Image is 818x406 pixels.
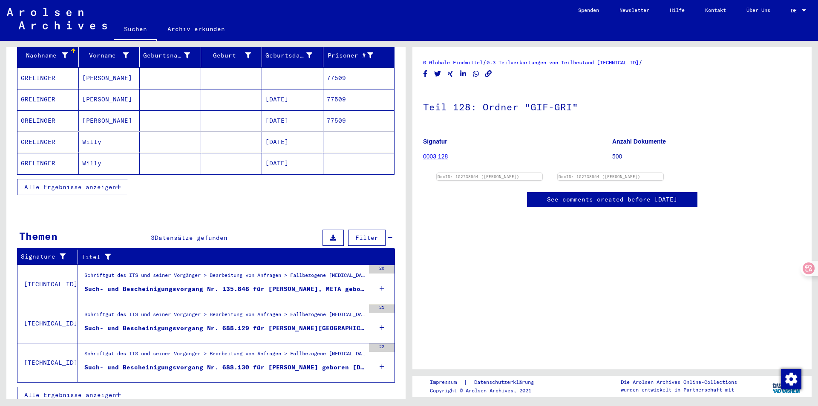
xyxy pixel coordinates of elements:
p: Copyright © Arolsen Archives, 2021 [430,387,544,394]
mat-header-cell: Geburtsdatum [262,43,323,67]
a: See comments created before [DATE] [547,195,677,204]
mat-cell: Willy [79,132,140,153]
button: Filter [348,230,386,246]
button: Share on Facebook [421,69,430,79]
div: Vorname [82,51,129,60]
a: 0 Globale Findmittel [423,59,483,66]
a: DocID: 102738854 ([PERSON_NAME]) [438,174,519,179]
mat-cell: GRELINGER [17,153,79,174]
mat-header-cell: Geburtsname [140,43,201,67]
a: 0.3 Teilverkartungen von Teilbestand [TECHNICAL_ID] [487,59,639,66]
mat-cell: GRELINGER [17,132,79,153]
div: 22 [369,343,395,352]
button: Copy link [484,69,493,79]
div: Geburtsname [143,51,190,60]
span: Alle Ergebnisse anzeigen [24,391,116,399]
mat-cell: [DATE] [262,110,323,131]
mat-cell: [PERSON_NAME] [79,110,140,131]
div: Signature [21,250,80,264]
div: Zustimmung ändern [781,369,801,389]
mat-cell: [PERSON_NAME] [79,68,140,89]
mat-cell: GRELINGER [17,68,79,89]
span: Filter [355,234,378,242]
a: Datenschutzerklärung [467,378,544,387]
mat-cell: GRELINGER [17,89,79,110]
mat-cell: [PERSON_NAME] [79,89,140,110]
div: Titel [81,253,378,262]
a: DocID: 102738854 ([PERSON_NAME]) [559,174,640,179]
div: 20 [369,265,395,274]
mat-header-cell: Prisoner # [323,43,395,67]
button: Share on Xing [446,69,455,79]
div: Prisoner # [327,49,384,62]
div: Themen [19,228,58,244]
mat-header-cell: Geburt‏ [201,43,262,67]
img: yv_logo.png [771,375,803,397]
span: / [483,58,487,66]
mat-cell: [DATE] [262,89,323,110]
button: Share on WhatsApp [472,69,481,79]
span: / [639,58,642,66]
mat-cell: Willy [79,153,140,174]
button: Share on Twitter [433,69,442,79]
b: Signatur [423,138,447,145]
div: Titel [81,250,386,264]
div: | [430,378,544,387]
div: Such- und Bescheinigungsvorgang Nr. 688.130 für [PERSON_NAME] geboren [DEMOGRAPHIC_DATA] oder11.0... [84,363,365,372]
div: Schriftgut des ITS und seiner Vorgänger > Bearbeitung von Anfragen > Fallbezogene [MEDICAL_DATA] ... [84,311,365,322]
button: Share on LinkedIn [459,69,468,79]
a: 0003 128 [423,153,448,160]
div: Such- und Bescheinigungsvorgang Nr. 135.848 für [PERSON_NAME], META geboren [DEMOGRAPHIC_DATA] [84,285,365,294]
div: Nachname [21,49,78,62]
div: Such- und Bescheinigungsvorgang Nr. 688.129 für [PERSON_NAME][GEOGRAPHIC_DATA] geboren [DEMOGRAPH... [84,324,365,333]
div: Signature [21,252,71,261]
div: Schriftgut des ITS und seiner Vorgänger > Bearbeitung von Anfragen > Fallbezogene [MEDICAL_DATA] ... [84,350,365,362]
mat-cell: 77509 [323,89,395,110]
img: Zustimmung ändern [781,369,801,389]
mat-cell: 77509 [323,110,395,131]
mat-cell: 77509 [323,68,395,89]
b: Anzahl Dokumente [612,138,666,145]
div: Schriftgut des ITS und seiner Vorgänger > Bearbeitung von Anfragen > Fallbezogene [MEDICAL_DATA] ... [84,271,365,283]
span: Datensätze gefunden [155,234,228,242]
a: Impressum [430,378,464,387]
mat-header-cell: Nachname [17,43,79,67]
div: Geburtsdatum [265,51,312,60]
div: Prisoner # [327,51,374,60]
button: Alle Ergebnisse anzeigen [17,179,128,195]
p: Die Arolsen Archives Online-Collections [621,378,737,386]
p: wurden entwickelt in Partnerschaft mit [621,386,737,394]
span: DE [791,8,800,14]
a: Suchen [114,19,157,41]
button: Alle Ergebnisse anzeigen [17,387,128,403]
p: 500 [612,152,801,161]
div: Geburtsdatum [265,49,323,62]
mat-header-cell: Vorname [79,43,140,67]
div: 21 [369,304,395,313]
img: Arolsen_neg.svg [7,8,107,29]
div: Nachname [21,51,68,60]
a: Archiv erkunden [157,19,235,39]
h1: Teil 128: Ordner "GIF-GRI" [423,87,801,125]
mat-cell: GRELINGER [17,110,79,131]
mat-cell: [DATE] [262,132,323,153]
div: Geburt‏ [204,51,251,60]
mat-cell: [DATE] [262,153,323,174]
div: Vorname [82,49,140,62]
td: [TECHNICAL_ID] [17,304,78,343]
span: Alle Ergebnisse anzeigen [24,183,116,191]
span: 3 [151,234,155,242]
div: Geburt‏ [204,49,262,62]
td: [TECHNICAL_ID] [17,343,78,382]
div: Geburtsname [143,49,201,62]
td: [TECHNICAL_ID] [17,265,78,304]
